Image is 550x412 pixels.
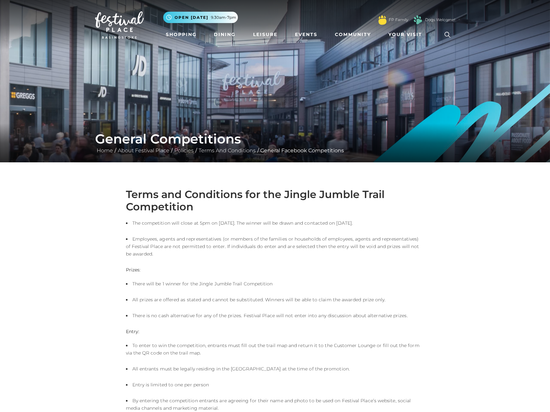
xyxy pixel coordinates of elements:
[126,219,424,227] li: The competition will close at 5pm on [DATE]. The winner will be drawn and contacted on [DATE].
[197,147,257,154] a: Terms And Conditions
[332,29,373,41] a: Community
[126,329,139,334] strong: Entry:
[211,15,236,20] span: 9.30am-7pm
[126,296,424,304] li: All prizes are offered as stated and cannot be substituted. Winners will be able to claim the awa...
[292,29,320,41] a: Events
[95,147,115,154] a: Home
[173,147,195,154] a: Policies
[163,29,199,41] a: Shopping
[126,381,424,389] li: Entry is limited to one per person
[126,235,424,258] li: Employees, agents and representatives (or members of the families or households of employees, age...
[389,17,408,23] a: FP Family
[163,12,238,23] button: Open [DATE] 9.30am-7pm
[211,29,238,41] a: Dining
[251,29,280,41] a: Leisure
[126,280,424,288] li: There will be 1 winner for the Jingle Jumble Trail Competition
[116,147,171,154] a: About Festival Place
[126,397,424,412] li: By entering the competition entrants are agreeing for their name and photo to be used on Festival...
[425,17,455,23] a: Dogs Welcome!
[126,266,424,274] p: :
[126,365,424,373] li: All entrants must be legally residing in the [GEOGRAPHIC_DATA] at the time of the promotion.
[95,131,455,147] h1: General Competitions
[126,312,424,319] li: There is no cash alternative for any of the prizes. Festival Place will not enter into any discus...
[175,15,208,20] span: Open [DATE]
[386,29,428,41] a: Your Visit
[95,11,144,39] img: Festival Place Logo
[388,31,422,38] span: Your Visit
[126,267,140,273] strong: Prizes
[126,188,424,213] h2: Terms and Conditions for the Jingle Jumble Trail Competition
[90,131,460,155] div: / / / / General Facebook Competitions
[126,342,424,357] li: To enter to win the competition, entrants must fill out the trail map and return it to the Custom...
